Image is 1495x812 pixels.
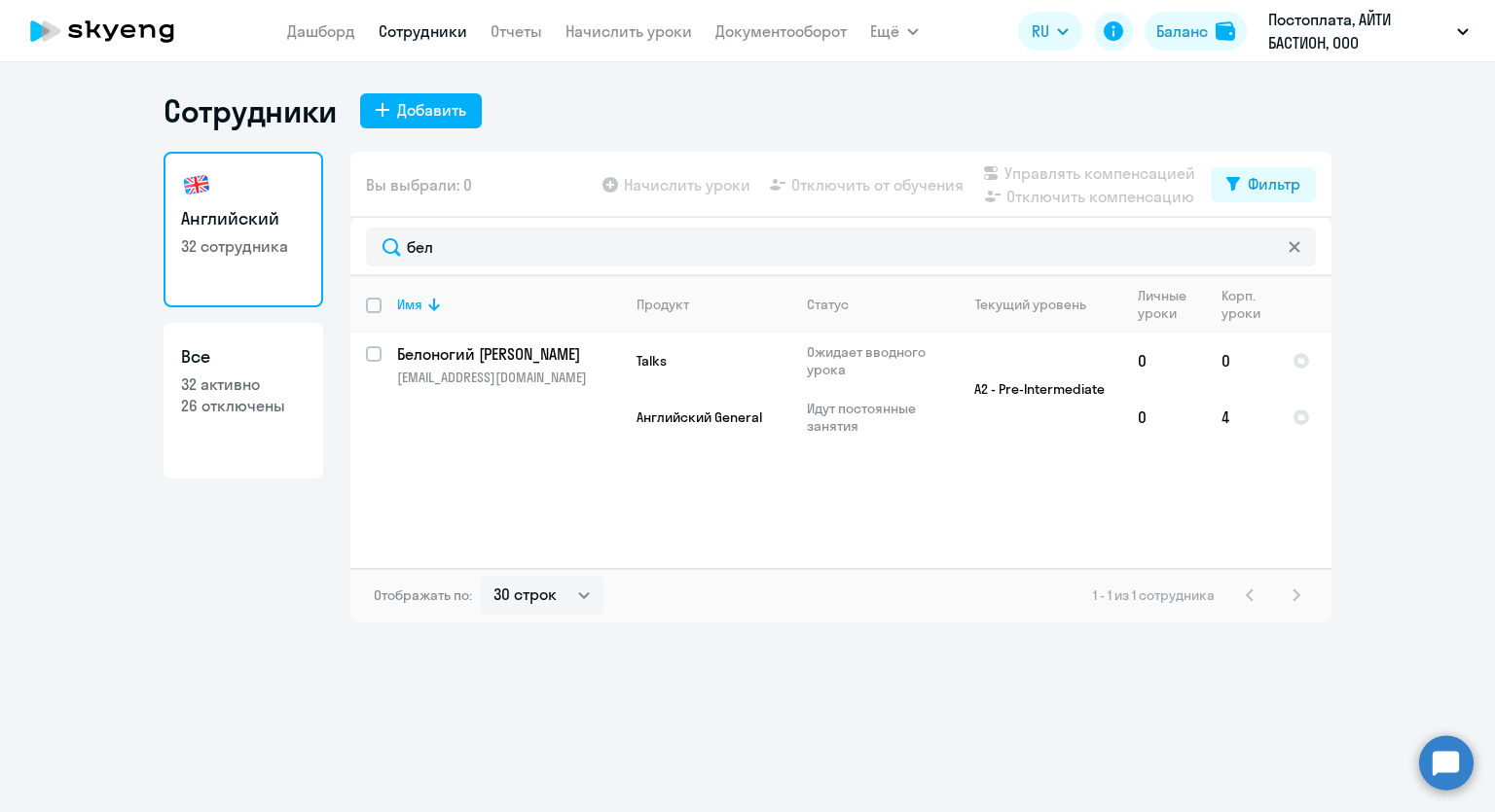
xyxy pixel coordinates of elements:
[957,296,1121,313] div: Текущий уровень
[397,343,617,365] p: Белоногий [PERSON_NAME]
[870,19,899,43] span: Ещё
[181,169,212,200] img: english
[1145,12,1247,51] button: Балансbalance
[870,12,919,51] button: Ещё
[1032,19,1049,43] span: RU
[1138,287,1205,322] div: Личные уроки
[397,98,466,122] div: Добавить
[637,352,667,370] span: Talks
[1156,19,1208,43] div: Баланс
[941,333,1122,445] td: A2 - Pre-Intermediate
[1268,8,1449,54] p: Постоплата, АЙТИ БАСТИОН, ООО
[164,91,337,130] h1: Сотрудники
[287,21,355,41] a: Дашборд
[637,296,689,313] div: Продукт
[181,395,306,416] p: 26 отключены
[366,173,472,196] span: Вы выбрали: 0
[975,296,1086,313] div: Текущий уровень
[181,235,306,257] p: 32 сотрудника
[1093,586,1215,604] span: 1 - 1 из 1 сотрудника
[181,206,306,231] h3: Английский
[366,228,1316,266] input: Поиск по имени, email, продукту или статусу
[360,93,482,128] button: Добавить
[397,296,422,313] div: Имя
[374,586,472,604] span: Отображать по:
[1206,389,1277,445] td: 4
[491,21,542,41] a: Отчеты
[1248,172,1300,195] div: Фильтр
[807,296,849,313] div: Статус
[1122,333,1206,389] td: 0
[397,296,620,313] div: Имя
[1258,8,1478,54] button: Постоплата, АЙТИ БАСТИОН, ООО
[1222,287,1276,322] div: Корп. уроки
[397,343,620,365] a: Белоногий [PERSON_NAME]
[637,408,762,426] span: Английский General
[164,323,323,478] a: Все32 активно26 отключены
[1211,167,1316,202] button: Фильтр
[807,343,940,378] p: Ожидает вводного урока
[1206,333,1277,389] td: 0
[164,152,323,307] a: Английский32 сотрудника
[181,373,306,395] p: 32 активно
[379,21,467,41] a: Сотрудники
[715,21,847,41] a: Документооборот
[397,369,620,386] p: [EMAIL_ADDRESS][DOMAIN_NAME]
[565,21,692,41] a: Начислить уроки
[1122,389,1206,445] td: 0
[1216,21,1235,41] img: balance
[1018,12,1082,51] button: RU
[807,400,940,435] p: Идут постоянные занятия
[181,344,306,370] h3: Все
